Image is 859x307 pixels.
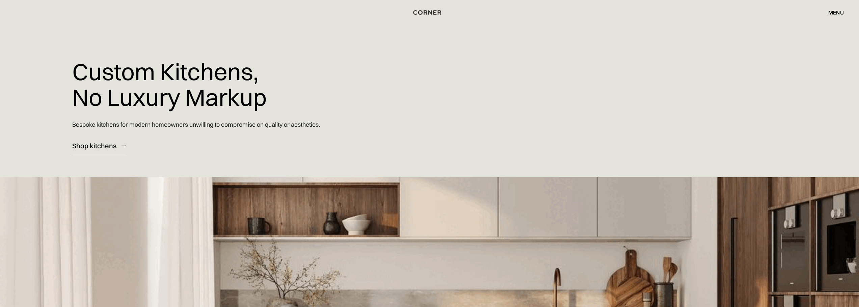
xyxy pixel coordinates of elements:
[72,137,126,154] a: Shop kitchens
[406,8,453,17] a: home
[72,115,320,134] p: Bespoke kitchens for modern homeowners unwilling to compromise on quality or aesthetics.
[822,7,844,18] div: menu
[72,141,116,150] div: Shop kitchens
[72,54,267,115] h1: Custom Kitchens, No Luxury Markup
[828,10,844,15] div: menu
